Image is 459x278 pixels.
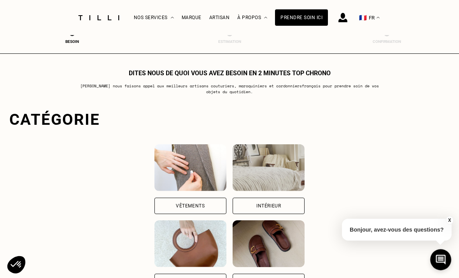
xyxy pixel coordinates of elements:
[154,144,226,191] img: Vêtements
[134,0,174,35] div: Nos services
[237,0,267,35] div: À propos
[264,17,267,19] img: Menu déroulant à propos
[342,219,452,241] p: Bonjour, avez-vous des questions?
[445,216,453,225] button: X
[75,15,122,20] img: Logo du service de couturière Tilli
[75,83,384,95] p: [PERSON_NAME] nous faisons appel aux meilleurs artisans couturiers , maroquiniers et cordonniers ...
[377,17,380,19] img: menu déroulant
[182,15,201,20] a: Marque
[171,17,174,19] img: Menu déroulant
[214,39,245,44] div: Estimation
[154,220,226,267] img: Accessoires
[129,69,331,77] h1: Dites nous de quoi vous avez besoin en 2 minutes top chrono
[176,204,205,208] div: Vêtements
[371,39,403,44] div: Confirmation
[9,110,450,129] div: Catégorie
[57,39,88,44] div: Besoin
[359,14,367,21] span: 🇫🇷
[233,220,305,267] img: Chaussures
[355,0,384,35] button: 🇫🇷 FR
[256,204,281,208] div: Intérieur
[338,13,347,22] img: icône connexion
[275,9,328,26] a: Prendre soin ici
[209,15,230,20] a: Artisan
[233,144,305,191] img: Intérieur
